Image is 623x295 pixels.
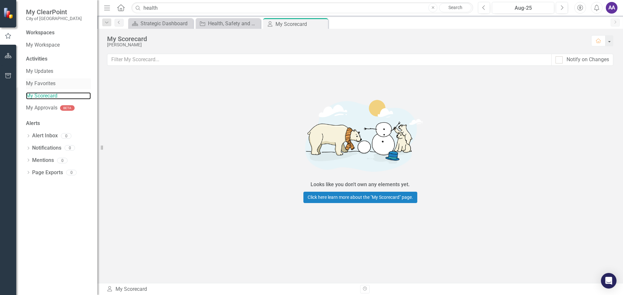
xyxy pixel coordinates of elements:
a: My Workspace [26,41,91,49]
span: My ClearPoint [26,8,82,16]
button: AA [606,2,617,14]
div: Workspaces [26,29,55,37]
input: Search ClearPoint... [131,2,473,14]
a: My Favorites [26,80,91,87]
div: BETA [60,105,75,111]
a: My Updates [26,68,91,75]
a: My Scorecard [26,92,91,100]
div: 0 [65,145,75,151]
div: Looks like you don't own any elements yet. [311,181,410,188]
a: Strategic Dashboard [130,19,191,28]
div: Strategic Dashboard [140,19,191,28]
div: My Scorecard [106,286,355,293]
a: Notifications [32,144,61,152]
a: Search [439,3,471,12]
div: 0 [66,170,77,176]
div: Alerts [26,120,91,127]
a: Alert Inbox [32,132,58,140]
div: Health, Safety and Security [208,19,259,28]
div: [PERSON_NAME] [107,42,585,47]
div: Notify on Changes [567,56,609,63]
div: My Scorecard [275,20,326,28]
button: Aug-25 [492,2,554,14]
div: Open Intercom Messenger [601,273,617,289]
a: Health, Safety and Security [197,19,259,28]
div: 0 [57,158,67,163]
img: ClearPoint Strategy [3,7,15,19]
div: My Scorecard [107,35,585,42]
a: My Approvals [26,104,57,112]
div: 0 [61,133,71,139]
div: Aug-25 [494,4,552,12]
a: Click here learn more about the "My Scorecard" page. [303,192,417,203]
img: Getting started [263,91,458,180]
small: City of [GEOGRAPHIC_DATA] [26,16,82,21]
input: Filter My Scorecard... [107,54,552,66]
a: Page Exports [32,169,63,176]
div: Activities [26,55,91,63]
a: Mentions [32,157,54,164]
